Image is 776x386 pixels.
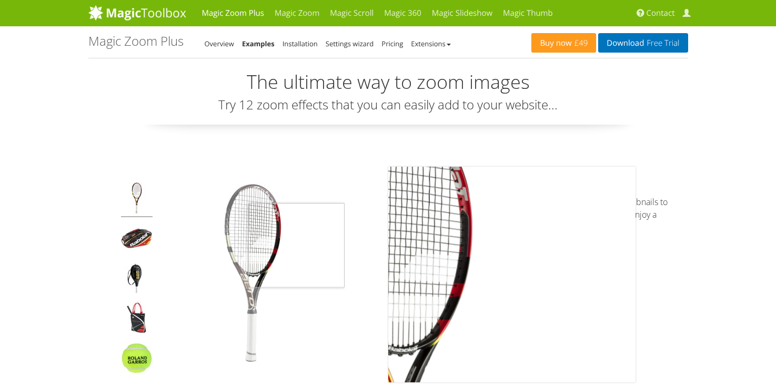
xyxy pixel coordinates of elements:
[160,182,345,367] a: Magic Zoom Plus - ExamplesMagic Zoom Plus - Examples
[88,34,184,48] h1: Magic Zoom Plus
[598,33,688,53] a: DownloadFree Trial
[381,39,403,48] a: Pricing
[205,39,234,48] a: Overview
[531,33,596,53] a: Buy now£49
[121,182,153,217] img: Magic Zoom Plus - Examples
[160,182,345,367] img: Magic Zoom Plus - Examples
[396,196,688,233] p: Effortlessly swap between multiple images. Hover over the thumbnails to switch the main image. Mo...
[121,262,153,297] img: Magic Zoom Plus - Examples
[88,5,186,21] img: MagicToolbox.com - Image tools for your website
[242,39,275,48] a: Examples
[644,39,679,47] span: Free Trial
[88,98,688,111] h3: Try 12 zoom effects that you can easily add to your website...
[326,39,374,48] a: Settings wizard
[396,167,688,185] h2: Image gallery
[283,39,318,48] a: Installation
[572,39,588,47] span: £49
[647,8,675,18] span: Contact
[88,72,688,93] h2: The ultimate way to zoom images
[411,39,450,48] a: Extensions
[121,222,153,257] img: Magic Zoom Plus - Examples
[121,302,153,337] img: Magic Zoom Plus - Examples
[121,342,153,377] img: Magic Zoom Plus - Examples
